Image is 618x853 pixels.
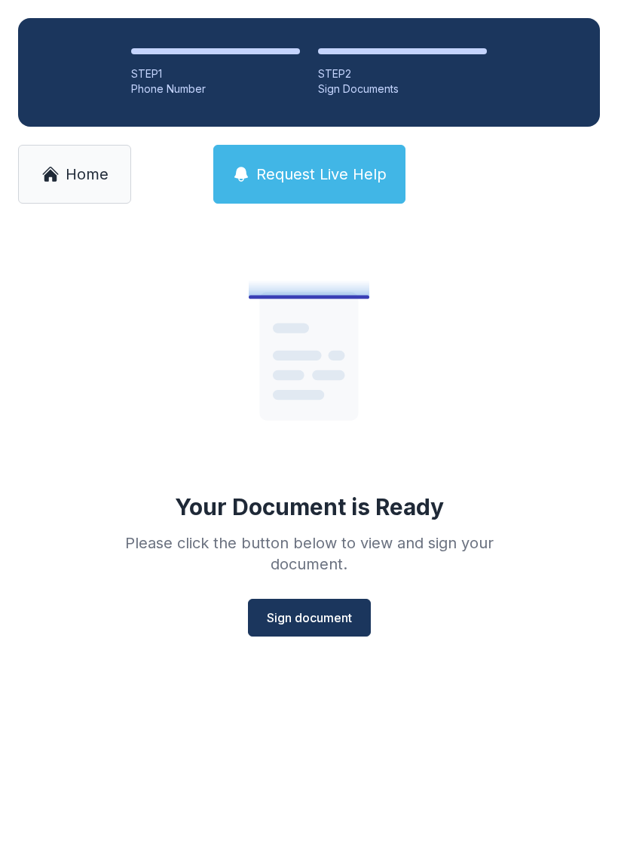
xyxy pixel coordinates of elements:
span: Home [66,164,109,185]
div: STEP 1 [131,66,300,81]
span: Request Live Help [256,164,387,185]
span: Sign document [267,609,352,627]
div: Sign Documents [318,81,487,97]
div: Please click the button below to view and sign your document. [92,532,526,575]
div: Phone Number [131,81,300,97]
div: STEP 2 [318,66,487,81]
div: Your Document is Ready [175,493,444,520]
